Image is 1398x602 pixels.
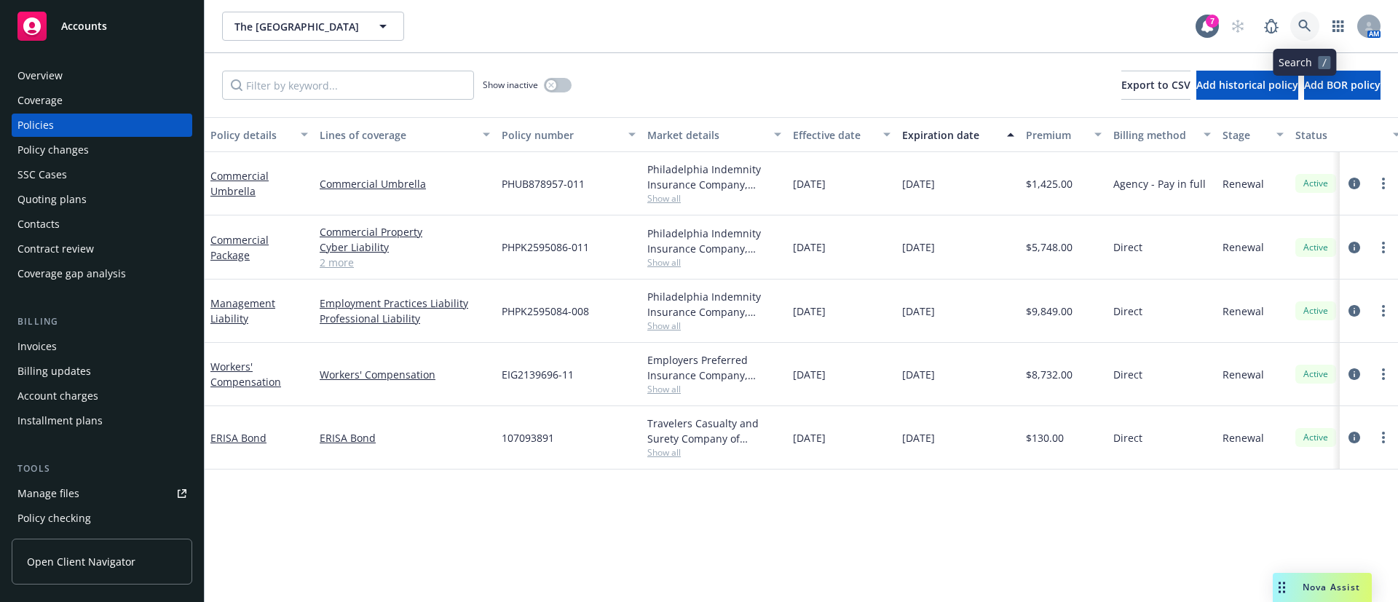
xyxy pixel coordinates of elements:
button: Nova Assist [1273,573,1372,602]
span: [DATE] [902,430,935,445]
button: Policy details [205,117,314,152]
div: Policy details [210,127,292,143]
a: Report a Bug [1257,12,1286,41]
a: circleInformation [1346,302,1363,320]
div: Expiration date [902,127,998,143]
span: Renewal [1223,367,1264,382]
a: Start snowing [1223,12,1252,41]
a: Employment Practices Liability [320,296,490,311]
span: Show all [647,256,781,269]
span: Open Client Navigator [27,554,135,569]
span: [DATE] [793,430,826,445]
button: Lines of coverage [314,117,496,152]
a: ERISA Bond [320,430,490,445]
div: Coverage [17,89,63,112]
span: [DATE] [793,176,826,191]
div: Employers Preferred Insurance Company, Employers Insurance Group [647,352,781,383]
a: more [1375,239,1392,256]
span: Direct [1113,304,1142,319]
button: Premium [1020,117,1107,152]
div: Overview [17,64,63,87]
span: [DATE] [793,367,826,382]
span: $1,425.00 [1026,176,1073,191]
span: [DATE] [793,304,826,319]
a: more [1375,175,1392,192]
div: Policies [17,114,54,137]
a: Policy changes [12,138,192,162]
div: Account charges [17,384,98,408]
span: Active [1301,241,1330,254]
div: 7 [1206,15,1219,28]
div: Installment plans [17,409,103,432]
div: Contract review [17,237,94,261]
a: Commercial Umbrella [210,169,269,198]
span: $5,748.00 [1026,239,1073,255]
div: Stage [1223,127,1268,143]
div: Tools [12,462,192,476]
button: Billing method [1107,117,1217,152]
div: Billing [12,314,192,329]
button: The [GEOGRAPHIC_DATA] [222,12,404,41]
div: Billing method [1113,127,1195,143]
a: Policy checking [12,507,192,530]
a: SSC Cases [12,163,192,186]
a: Installment plans [12,409,192,432]
span: PHUB878957-011 [502,176,585,191]
a: more [1375,365,1392,383]
span: [DATE] [902,239,935,255]
div: Effective date [793,127,874,143]
a: Invoices [12,335,192,358]
span: [DATE] [793,239,826,255]
span: Renewal [1223,239,1264,255]
button: Add historical policy [1196,71,1298,100]
div: Billing updates [17,360,91,383]
span: Show all [647,192,781,205]
a: circleInformation [1346,365,1363,383]
div: Policy checking [17,507,91,530]
div: Premium [1026,127,1086,143]
a: Manage files [12,482,192,505]
span: Active [1301,304,1330,317]
div: Drag to move [1273,573,1291,602]
a: Management Liability [210,296,275,325]
span: Export to CSV [1121,78,1190,92]
span: Direct [1113,367,1142,382]
span: 107093891 [502,430,554,445]
span: Active [1301,368,1330,381]
span: Show all [647,446,781,459]
span: Renewal [1223,430,1264,445]
span: Add BOR policy [1304,78,1381,92]
a: Workers' Compensation [320,367,490,382]
span: $8,732.00 [1026,367,1073,382]
span: EIG2139696-11 [502,367,574,382]
button: Effective date [787,117,896,152]
span: Show all [647,320,781,332]
a: Workers' Compensation [210,360,281,389]
span: Nova Assist [1303,581,1360,593]
span: The [GEOGRAPHIC_DATA] [234,19,360,34]
span: Show inactive [483,79,538,91]
a: circleInformation [1346,175,1363,192]
input: Filter by keyword... [222,71,474,100]
div: Quoting plans [17,188,87,211]
span: Renewal [1223,304,1264,319]
span: Agency - Pay in full [1113,176,1206,191]
a: Contract review [12,237,192,261]
span: Accounts [61,20,107,32]
div: SSC Cases [17,163,67,186]
a: Commercial Package [210,233,269,262]
span: Active [1301,431,1330,444]
a: Overview [12,64,192,87]
button: Expiration date [896,117,1020,152]
span: Direct [1113,239,1142,255]
span: Show all [647,383,781,395]
div: Policy changes [17,138,89,162]
a: Quoting plans [12,188,192,211]
span: Renewal [1223,176,1264,191]
div: Philadelphia Indemnity Insurance Company, [GEOGRAPHIC_DATA] Insurance Companies [647,289,781,320]
span: $9,849.00 [1026,304,1073,319]
span: [DATE] [902,176,935,191]
span: Add historical policy [1196,78,1298,92]
span: $130.00 [1026,430,1064,445]
button: Stage [1217,117,1290,152]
